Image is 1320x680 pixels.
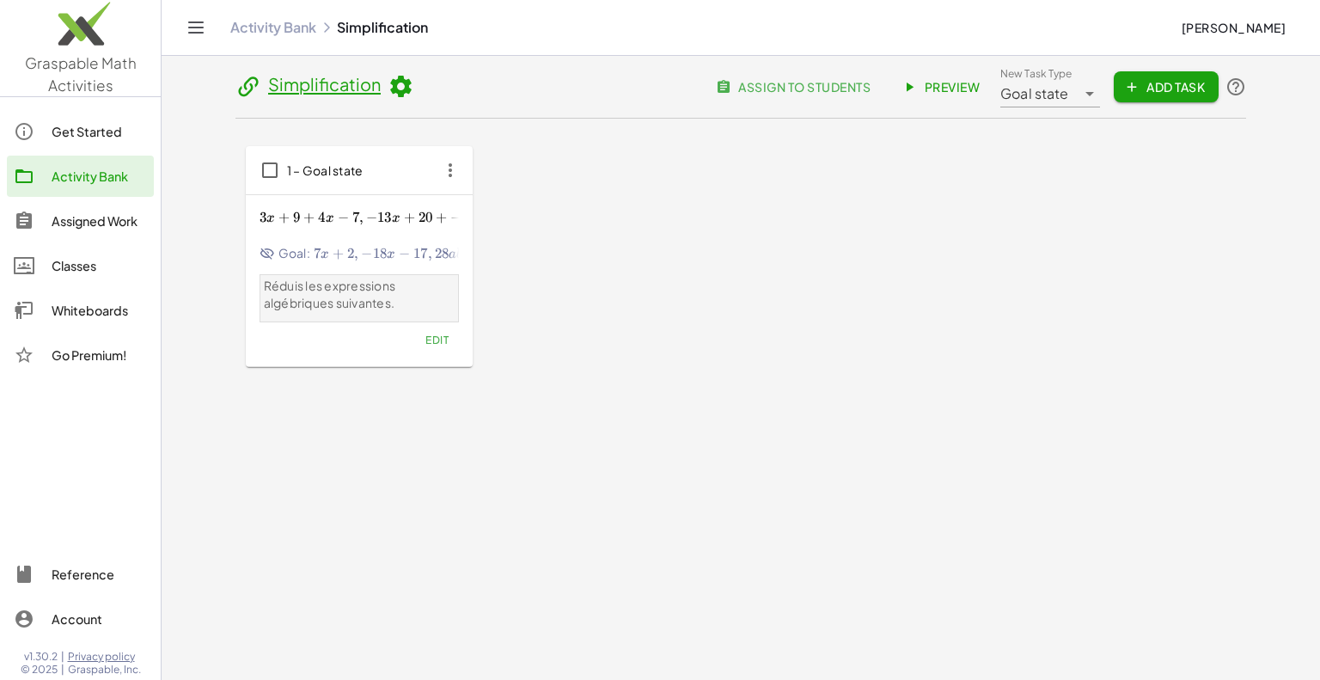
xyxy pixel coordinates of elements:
[268,73,381,95] a: Simplification
[7,111,154,152] a: Get Started
[1127,79,1205,95] span: Add Task
[891,71,993,102] a: Preview
[318,209,325,226] span: 4
[450,209,461,226] span: −
[7,598,154,640] a: Account
[25,53,137,95] span: Graspable Math Activities
[278,209,290,226] span: +
[419,209,433,226] span: 20
[706,71,884,102] button: assign to students
[399,245,410,262] span: −
[428,245,432,262] span: ,
[68,650,141,664] a: Privacy policy
[266,211,275,225] span: x
[61,650,64,664] span: |
[61,663,64,677] span: |
[435,245,449,262] span: 28
[436,209,447,226] span: +
[449,248,456,261] span: a
[264,278,455,312] p: Réduis les expressions algébriques suivantes.
[52,211,147,231] div: Assigned Work
[7,290,154,331] a: Whiteboards
[1000,83,1069,104] span: Goal state
[354,245,358,262] span: ,
[230,19,316,36] a: Activity Bank
[373,245,388,262] span: 18
[326,211,334,225] span: x
[52,121,147,142] div: Get Started
[68,663,141,677] span: Graspable, Inc.
[404,209,415,226] span: +
[7,200,154,242] a: Assigned Work
[415,328,459,352] button: Edit
[366,209,377,226] span: −
[347,245,354,262] span: 2
[359,209,364,226] span: ,
[392,211,400,225] span: x
[361,245,372,262] span: −
[303,209,315,226] span: +
[293,209,300,226] span: 9
[377,209,392,226] span: 13
[352,209,359,226] span: 7
[338,209,349,226] span: −
[425,334,449,346] span: Edit
[333,245,344,262] span: +
[52,166,147,187] div: Activity Bank
[7,156,154,197] a: Activity Bank
[260,209,266,226] span: 3
[287,162,364,178] span: 1 – Goal state
[52,300,147,321] div: Whiteboards
[52,609,147,629] div: Account
[387,248,395,261] span: x
[21,663,58,677] span: © 2025
[52,255,147,276] div: Classes
[456,248,462,261] span: b
[182,14,210,41] button: Toggle navigation
[1114,71,1219,102] button: Add Task
[413,245,428,262] span: 17
[260,239,310,268] span: Goal:
[905,79,980,95] span: Preview
[1167,12,1299,43] button: [PERSON_NAME]
[719,79,871,95] span: assign to students
[7,554,154,595] a: Reference
[260,246,275,261] i: Goal State is hidden.
[1181,20,1286,35] span: [PERSON_NAME]
[52,345,147,365] div: Go Premium!
[314,245,321,262] span: 7
[7,245,154,286] a: Classes
[321,248,329,261] span: x
[52,564,147,585] div: Reference
[24,650,58,664] span: v1.30.2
